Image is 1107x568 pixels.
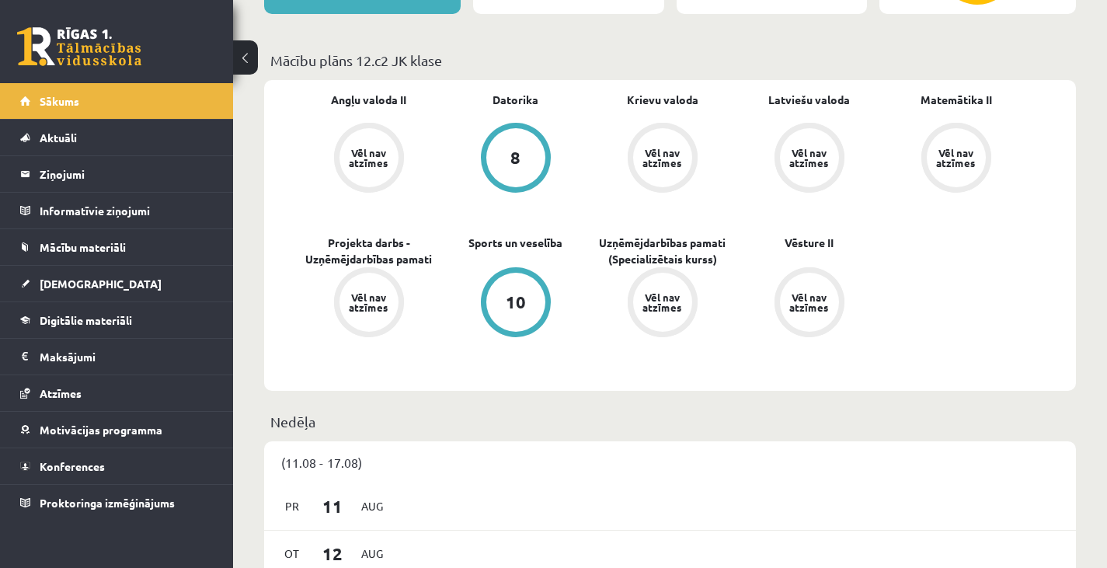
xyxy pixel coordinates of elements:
a: Ziņojumi [20,156,214,192]
a: Projekta darbs - Uzņēmējdarbības pamati [295,235,442,267]
a: [DEMOGRAPHIC_DATA] [20,266,214,301]
span: Digitālie materiāli [40,313,132,327]
span: Aktuāli [40,131,77,145]
span: Atzīmes [40,386,82,400]
a: Digitālie materiāli [20,302,214,338]
legend: Maksājumi [40,339,214,375]
a: Aktuāli [20,120,214,155]
a: Motivācijas programma [20,412,214,448]
p: Mācību plāns 12.c2 JK klase [270,50,1070,71]
a: Vēl nav atzīmes [736,123,882,196]
span: 11 [308,493,357,519]
div: Vēl nav atzīmes [641,148,684,168]
div: (11.08 - 17.08) [264,441,1076,483]
a: Latviešu valoda [768,92,850,108]
div: Vēl nav atzīmes [641,292,684,312]
a: Vēl nav atzīmes [589,123,736,196]
legend: Ziņojumi [40,156,214,192]
a: Matemātika II [921,92,992,108]
a: 8 [442,123,589,196]
legend: Informatīvie ziņojumi [40,193,214,228]
div: Vēl nav atzīmes [347,148,391,168]
a: Maksājumi [20,339,214,375]
a: Konferences [20,448,214,484]
a: Proktoringa izmēģinājums [20,485,214,521]
div: Vēl nav atzīmes [788,148,831,168]
a: Rīgas 1. Tālmācības vidusskola [17,27,141,66]
a: Vēsture II [785,235,834,251]
span: Motivācijas programma [40,423,162,437]
a: Sports un veselība [468,235,562,251]
div: Vēl nav atzīmes [935,148,978,168]
span: Mācību materiāli [40,240,126,254]
span: Pr [276,494,308,518]
span: Proktoringa izmēģinājums [40,496,175,510]
a: Atzīmes [20,375,214,411]
a: Vēl nav atzīmes [295,123,442,196]
span: 12 [308,541,357,566]
a: Informatīvie ziņojumi [20,193,214,228]
a: Mācību materiāli [20,229,214,265]
div: 10 [506,294,526,311]
span: [DEMOGRAPHIC_DATA] [40,277,162,291]
span: Sākums [40,94,79,108]
a: Vēl nav atzīmes [736,267,882,340]
span: Aug [356,494,388,518]
a: Uzņēmējdarbības pamati (Specializētais kurss) [589,235,736,267]
a: Sākums [20,83,214,119]
span: Ot [276,542,308,566]
div: Vēl nav atzīmes [347,292,391,312]
p: Nedēļa [270,411,1070,432]
div: 8 [510,149,520,166]
a: Vēl nav atzīmes [295,267,442,340]
a: Vēl nav atzīmes [882,123,1029,196]
a: 10 [442,267,589,340]
a: Datorika [493,92,538,108]
div: Vēl nav atzīmes [788,292,831,312]
span: Konferences [40,459,105,473]
a: Vēl nav atzīmes [589,267,736,340]
span: Aug [356,542,388,566]
a: Krievu valoda [627,92,698,108]
a: Angļu valoda II [331,92,406,108]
